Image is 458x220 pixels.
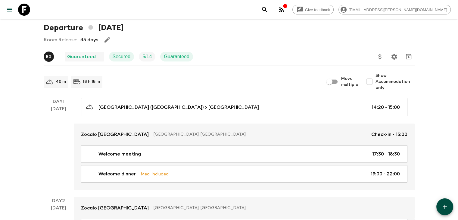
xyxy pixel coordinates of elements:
[341,76,359,88] span: Move multiple
[388,51,400,63] button: Settings
[83,79,100,85] p: 18 h 15 m
[139,52,155,61] div: Trip Fill
[375,73,415,91] span: Show Accommodation only
[4,4,16,16] button: menu
[338,5,451,14] div: [EMAIL_ADDRESS][PERSON_NAME][DOMAIN_NAME]
[67,53,96,60] p: Guaranteed
[74,197,415,219] a: Zocalo [GEOGRAPHIC_DATA][GEOGRAPHIC_DATA], [GEOGRAPHIC_DATA]
[374,51,386,63] button: Update Price, Early Bird Discount and Costs
[81,98,407,116] a: [GEOGRAPHIC_DATA] ([GEOGRAPHIC_DATA]) > [GEOGRAPHIC_DATA]14:20 - 15:00
[345,8,450,12] span: [EMAIL_ADDRESS][PERSON_NAME][DOMAIN_NAME]
[164,53,189,60] p: Guaranteed
[44,197,74,204] p: Day 2
[51,105,66,190] div: [DATE]
[142,53,152,60] p: 5 / 14
[109,52,134,61] div: Secured
[259,4,271,16] button: search adventures
[154,205,403,211] p: [GEOGRAPHIC_DATA], [GEOGRAPHIC_DATA]
[371,131,407,138] p: Check-in - 15:00
[46,54,51,59] p: E D
[141,171,169,177] p: Meal Included
[56,79,66,85] p: 40 m
[302,8,333,12] span: Give feedback
[44,52,55,62] button: ED
[372,150,400,158] p: 17:30 - 18:30
[44,36,77,43] p: Room Release:
[292,5,334,14] a: Give feedback
[98,150,141,158] p: Welcome meeting
[403,51,415,63] button: Archive (Completed, Cancelled or Unsynced Departures only)
[81,204,149,212] p: Zocalo [GEOGRAPHIC_DATA]
[44,53,55,58] span: Ernesto Deciga Alcàntara
[44,22,123,34] h1: Departure [DATE]
[80,36,98,43] p: 45 days
[81,131,149,138] p: Zocalo [GEOGRAPHIC_DATA]
[98,104,259,111] p: [GEOGRAPHIC_DATA] ([GEOGRAPHIC_DATA]) > [GEOGRAPHIC_DATA]
[81,145,407,163] a: Welcome meeting17:30 - 18:30
[81,165,407,183] a: Welcome dinnerMeal Included19:00 - 22:00
[44,98,74,105] p: Day 1
[154,131,366,137] p: [GEOGRAPHIC_DATA], [GEOGRAPHIC_DATA]
[113,53,131,60] p: Secured
[98,170,136,178] p: Welcome dinner
[371,170,400,178] p: 19:00 - 22:00
[372,104,400,111] p: 14:20 - 15:00
[74,124,415,145] a: Zocalo [GEOGRAPHIC_DATA][GEOGRAPHIC_DATA], [GEOGRAPHIC_DATA]Check-in - 15:00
